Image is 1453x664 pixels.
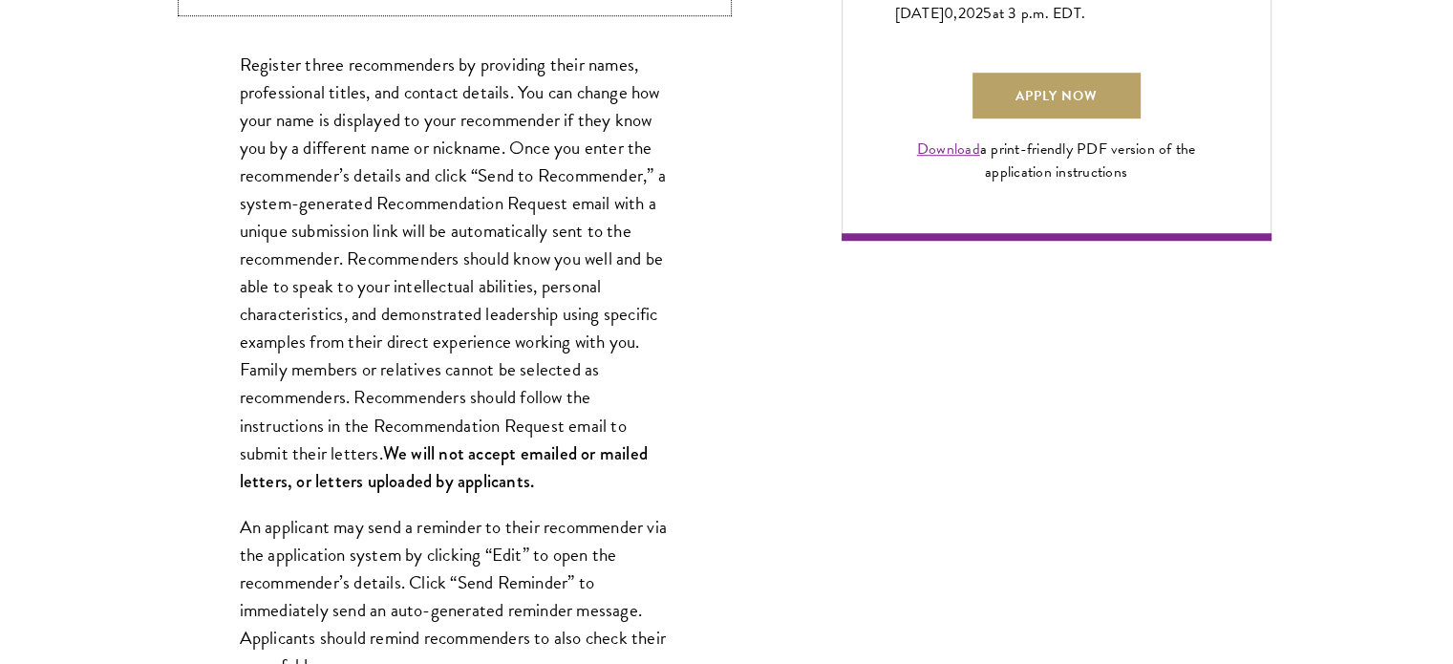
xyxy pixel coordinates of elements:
span: 5 [983,2,992,25]
span: at 3 p.m. EDT. [993,2,1086,25]
span: 0 [944,2,953,25]
a: Apply Now [972,73,1141,118]
span: 202 [958,2,984,25]
a: Download [917,138,980,161]
strong: We will not accept emailed or mailed letters, or letters uploaded by applicants. [240,440,648,494]
p: Register three recommenders by providing their names, professional titles, and contact details. Y... [240,51,670,495]
div: a print-friendly PDF version of the application instructions [895,138,1218,183]
span: , [953,2,957,25]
